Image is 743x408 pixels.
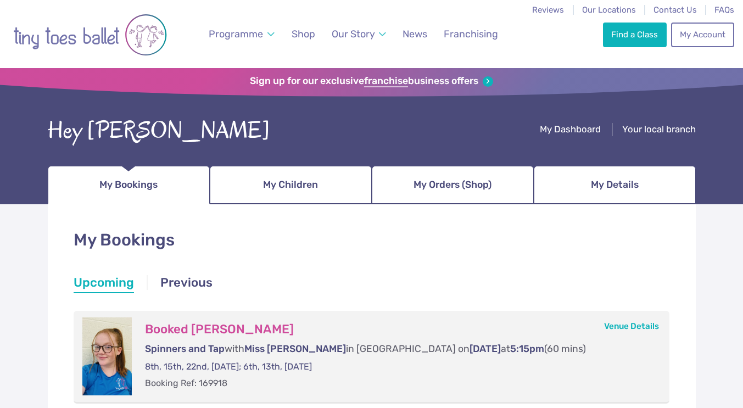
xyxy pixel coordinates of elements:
h1: My Bookings [74,228,670,252]
span: Franchising [444,28,498,40]
a: FAQs [714,5,734,15]
a: Reviews [532,5,564,15]
a: My Details [534,166,696,204]
span: Your local branch [622,124,696,135]
a: Shop [287,22,320,47]
span: [DATE] [470,343,501,354]
span: My Bookings [99,175,158,194]
img: tiny toes ballet [13,7,167,63]
span: Our Story [332,28,375,40]
h3: Booked [PERSON_NAME] [145,322,648,337]
a: Our Story [327,22,392,47]
a: My Children [210,166,372,204]
a: Venue Details [604,321,659,331]
span: Miss [PERSON_NAME] [244,343,346,354]
a: Previous [160,274,213,294]
span: Shop [292,28,315,40]
a: Our Locations [582,5,636,15]
a: My Orders (Shop) [372,166,534,204]
div: Hey [PERSON_NAME] [48,114,270,148]
a: Franchising [439,22,503,47]
a: My Account [671,23,734,47]
a: Contact Us [653,5,697,15]
a: Sign up for our exclusivefranchisebusiness offers [250,75,493,87]
span: Spinners and Tap [145,343,225,354]
strong: franchise [364,75,408,87]
span: Programme [209,28,263,40]
span: News [403,28,427,40]
p: 8th, 15th, 22nd, [DATE]; 6th, 13th, [DATE] [145,361,648,373]
span: My Details [591,175,639,194]
p: with in [GEOGRAPHIC_DATA] on at (60 mins) [145,342,648,356]
span: 5:15pm [510,343,544,354]
span: My Orders (Shop) [414,175,491,194]
a: Your local branch [622,124,696,137]
a: News [398,22,432,47]
a: My Bookings [48,166,210,204]
span: My Children [263,175,318,194]
p: Booking Ref: 169918 [145,377,648,389]
span: My Dashboard [540,124,601,135]
a: Programme [204,22,280,47]
a: My Dashboard [540,124,601,137]
a: Find a Class [603,23,667,47]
